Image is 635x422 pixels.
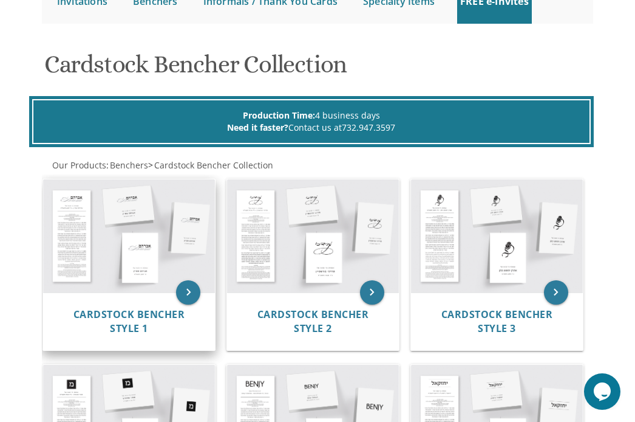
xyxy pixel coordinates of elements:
a: 732.947.3597 [342,122,395,133]
span: Cardstock Bencher Style 1 [73,308,185,335]
a: Cardstock Bencher Style 2 [257,309,369,334]
a: Cardstock Bencher Style 3 [441,309,553,334]
span: Need it faster? [227,122,288,133]
a: keyboard_arrow_right [176,280,200,305]
a: Cardstock Bencher Style 1 [73,309,185,334]
div: 4 business days Contact us at [32,99,591,144]
a: Our Products [51,159,106,171]
span: > [148,159,273,171]
span: Cardstock Bencher Style 3 [441,308,553,335]
img: Cardstock Bencher Style 1 [43,179,215,292]
span: Cardstock Bencher Style 2 [257,308,369,335]
a: Benchers [109,159,148,171]
span: Cardstock Bencher Collection [154,159,273,171]
h1: Cardstock Bencher Collection [44,51,591,87]
img: Cardstock Bencher Style 3 [411,179,583,292]
a: keyboard_arrow_right [360,280,384,305]
span: Production Time: [243,109,315,121]
div: : [42,159,594,171]
img: Cardstock Bencher Style 2 [227,179,399,292]
a: keyboard_arrow_right [544,280,568,305]
iframe: chat widget [584,373,623,410]
a: Cardstock Bencher Collection [153,159,273,171]
span: Benchers [110,159,148,171]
